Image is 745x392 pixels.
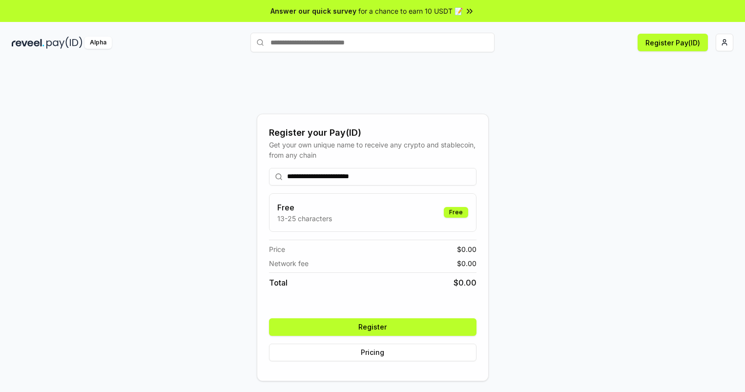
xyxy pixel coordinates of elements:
[358,6,463,16] span: for a chance to earn 10 USDT 📝
[638,34,708,51] button: Register Pay(ID)
[269,244,285,254] span: Price
[457,244,476,254] span: $ 0.00
[457,258,476,268] span: $ 0.00
[12,37,44,49] img: reveel_dark
[84,37,112,49] div: Alpha
[269,277,288,289] span: Total
[444,207,468,218] div: Free
[269,126,476,140] div: Register your Pay(ID)
[277,213,332,224] p: 13-25 characters
[454,277,476,289] span: $ 0.00
[270,6,356,16] span: Answer our quick survey
[269,140,476,160] div: Get your own unique name to receive any crypto and stablecoin, from any chain
[269,258,309,268] span: Network fee
[269,318,476,336] button: Register
[269,344,476,361] button: Pricing
[277,202,332,213] h3: Free
[46,37,83,49] img: pay_id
